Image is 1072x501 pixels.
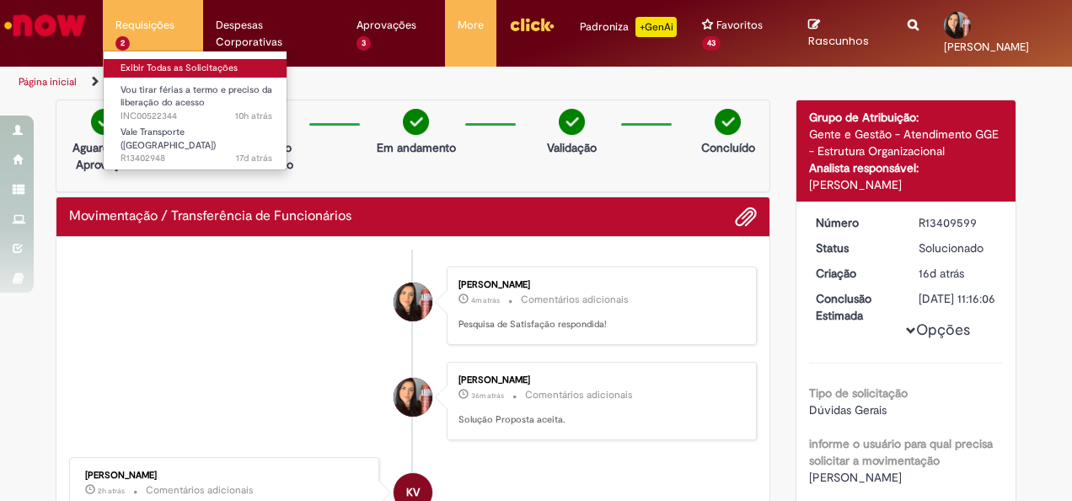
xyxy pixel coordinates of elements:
[104,123,289,159] a: Aberto R13402948 : Vale Transporte (VT)
[19,75,77,89] a: Página inicial
[809,402,887,417] span: Dúvidas Gerais
[715,109,741,135] img: check-circle-green.png
[236,152,272,164] span: 17d atrás
[471,295,500,305] time: 28/08/2025 18:46:14
[458,413,739,427] p: Solução Proposta aceita.
[735,206,757,228] button: Adicionar anexos
[458,375,739,385] div: [PERSON_NAME]
[121,110,272,123] span: INC00522344
[98,486,125,496] time: 28/08/2025 17:06:33
[525,388,633,402] small: Comentários adicionais
[809,126,1004,159] div: Gente e Gestão - Atendimento GGE - Estrutura Organizacional
[121,126,216,152] span: Vale Transporte ([GEOGRAPHIC_DATA])
[377,139,456,156] p: Em andamento
[104,81,289,117] a: Aberto INC00522344 : Vou tirar férias a termo e preciso da liberação do acesso
[235,110,272,122] span: 10h atrás
[63,139,145,173] p: Aguardando Aprovação
[2,8,88,42] img: ServiceNow
[236,152,272,164] time: 12/08/2025 12:09:51
[635,17,677,37] p: +GenAi
[104,59,289,78] a: Exibir Todas as Solicitações
[403,109,429,135] img: check-circle-green.png
[509,12,555,37] img: click_logo_yellow_360x200.png
[146,483,254,498] small: Comentários adicionais
[458,318,739,331] p: Pesquisa de Satisfação respondida!
[919,240,997,256] div: Solucionado
[458,17,484,34] span: More
[471,391,504,401] time: 28/08/2025 18:13:58
[701,139,755,156] p: Concluído
[356,36,371,51] span: 3
[115,36,130,51] span: 2
[98,486,125,496] span: 2h atrás
[809,470,902,485] span: [PERSON_NAME]
[521,293,629,307] small: Comentários adicionais
[394,378,432,417] div: Eloise Roberta Padovan Conejo
[919,265,997,282] div: 13/08/2025 13:58:35
[808,18,882,49] a: Rascunhos
[803,290,907,324] dt: Conclusão Estimada
[458,280,739,290] div: [PERSON_NAME]
[13,67,702,98] ul: Trilhas de página
[471,391,504,401] span: 36m atrás
[91,109,117,135] img: check-circle-green.png
[809,385,908,401] b: Tipo de solicitação
[69,209,351,224] h2: Movimentação / Transferência de Funcionários Histórico de tíquete
[919,266,964,281] time: 13/08/2025 13:58:35
[216,17,331,51] span: Despesas Corporativas
[471,295,500,305] span: 4m atrás
[716,17,763,34] span: Favoritos
[103,51,287,170] ul: Requisições
[808,33,869,49] span: Rascunhos
[235,110,272,122] time: 28/08/2025 08:52:19
[809,176,1004,193] div: [PERSON_NAME]
[944,40,1029,54] span: [PERSON_NAME]
[803,240,907,256] dt: Status
[803,214,907,231] dt: Número
[809,109,1004,126] div: Grupo de Atribuição:
[547,139,597,156] p: Validação
[803,265,907,282] dt: Criação
[394,283,432,321] div: Eloise Roberta Padovan Conejo
[356,17,416,34] span: Aprovações
[919,290,997,307] div: [DATE] 11:16:06
[919,266,964,281] span: 16d atrás
[121,152,272,165] span: R13402948
[809,436,993,468] b: informe o usuário para qual precisa solicitar a movimentação
[115,17,174,34] span: Requisições
[580,17,677,37] div: Padroniza
[85,471,366,481] div: [PERSON_NAME]
[559,109,585,135] img: check-circle-green.png
[919,214,997,231] div: R13409599
[809,159,1004,176] div: Analista responsável:
[121,83,272,110] span: Vou tirar férias a termo e preciso da liberação do acesso
[702,36,721,51] span: 43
